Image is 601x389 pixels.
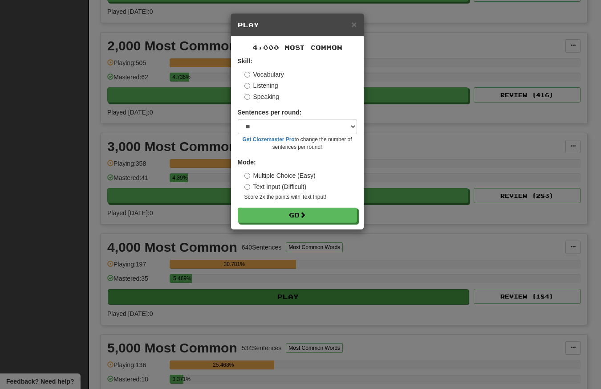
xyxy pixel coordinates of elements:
input: Multiple Choice (Easy) [244,173,250,179]
strong: Mode: [238,159,256,166]
button: Go [238,208,357,223]
input: Speaking [244,94,250,100]
input: Text Input (Difficult) [244,184,250,190]
a: Get Clozemaster Pro [243,136,295,143]
input: Vocabulary [244,72,250,78]
small: to change the number of sentences per round! [238,136,357,151]
label: Multiple Choice (Easy) [244,171,316,180]
span: × [351,19,357,29]
label: Text Input (Difficult) [244,182,307,191]
button: Close [351,20,357,29]
input: Listening [244,83,250,89]
label: Vocabulary [244,70,284,79]
small: Score 2x the points with Text Input ! [244,193,357,201]
h5: Play [238,20,357,29]
label: Speaking [244,92,279,101]
span: 4,000 Most Common [252,44,342,51]
label: Listening [244,81,278,90]
strong: Skill: [238,57,252,65]
label: Sentences per round: [238,108,302,117]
